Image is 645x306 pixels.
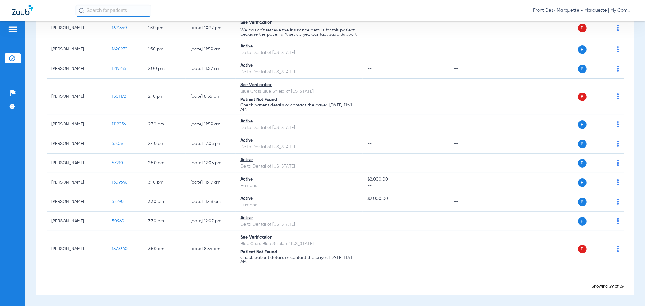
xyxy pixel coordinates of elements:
[367,122,372,126] span: --
[112,200,124,204] span: 52290
[533,8,633,14] span: Front Desk Marquette - Marquette | My Community Dental Centers
[143,115,186,134] td: 2:30 PM
[240,144,358,150] div: Delta Dental of [US_STATE]
[240,157,358,163] div: Active
[143,16,186,40] td: 1:30 PM
[367,196,444,202] span: $2,000.00
[240,250,277,254] span: Patient Not Found
[617,160,619,166] img: group-dot-blue.svg
[240,20,358,26] div: See Verification
[367,183,444,189] span: --
[240,118,358,125] div: Active
[47,154,107,173] td: [PERSON_NAME]
[617,93,619,99] img: group-dot-blue.svg
[186,134,236,154] td: [DATE] 12:03 PM
[240,69,358,75] div: Delta Dental of [US_STATE]
[617,46,619,52] img: group-dot-blue.svg
[449,59,490,79] td: --
[578,65,587,73] span: P
[143,154,186,173] td: 2:50 PM
[143,192,186,212] td: 3:30 PM
[367,176,444,183] span: $2,000.00
[449,231,490,267] td: --
[617,218,619,224] img: group-dot-blue.svg
[186,79,236,115] td: [DATE] 8:55 AM
[112,47,128,51] span: 1620270
[186,192,236,212] td: [DATE] 11:48 AM
[143,173,186,192] td: 3:10 PM
[449,115,490,134] td: --
[240,103,358,112] p: Check patient details or contact the payer. [DATE] 11:41 AM.
[578,93,587,101] span: P
[367,47,372,51] span: --
[367,161,372,165] span: --
[12,5,33,15] img: Zuub Logo
[112,161,123,165] span: 53210
[617,246,619,252] img: group-dot-blue.svg
[79,8,84,13] img: Search Icon
[240,234,358,241] div: See Verification
[186,16,236,40] td: [DATE] 10:27 PM
[47,212,107,231] td: [PERSON_NAME]
[240,50,358,56] div: Delta Dental of [US_STATE]
[578,24,587,32] span: P
[240,98,277,102] span: Patient Not Found
[143,59,186,79] td: 2:00 PM
[47,134,107,154] td: [PERSON_NAME]
[240,176,358,183] div: Active
[240,221,358,228] div: Delta Dental of [US_STATE]
[617,179,619,185] img: group-dot-blue.svg
[47,59,107,79] td: [PERSON_NAME]
[143,134,186,154] td: 2:40 PM
[143,40,186,59] td: 1:30 PM
[143,212,186,231] td: 3:30 PM
[449,212,490,231] td: --
[240,43,358,50] div: Active
[578,217,587,226] span: P
[240,202,358,208] div: Humana
[186,115,236,134] td: [DATE] 11:59 AM
[47,231,107,267] td: [PERSON_NAME]
[449,154,490,173] td: --
[240,241,358,247] div: Blue Cross Blue Shield of [US_STATE]
[591,284,624,288] span: Showing 29 of 29
[367,67,372,71] span: --
[186,40,236,59] td: [DATE] 11:59 AM
[449,173,490,192] td: --
[186,173,236,192] td: [DATE] 11:47 AM
[367,219,372,223] span: --
[615,277,645,306] iframe: Chat Widget
[578,120,587,129] span: P
[449,192,490,212] td: --
[240,63,358,69] div: Active
[112,180,128,184] span: 1309646
[112,219,124,223] span: 50960
[186,154,236,173] td: [DATE] 12:06 PM
[47,173,107,192] td: [PERSON_NAME]
[617,25,619,31] img: group-dot-blue.svg
[47,79,107,115] td: [PERSON_NAME]
[578,245,587,253] span: P
[112,247,128,251] span: 1573640
[578,178,587,187] span: P
[578,140,587,148] span: P
[240,215,358,221] div: Active
[186,212,236,231] td: [DATE] 12:07 PM
[240,183,358,189] div: Humana
[240,138,358,144] div: Active
[449,79,490,115] td: --
[617,66,619,72] img: group-dot-blue.svg
[240,125,358,131] div: Delta Dental of [US_STATE]
[112,94,126,99] span: 1501172
[240,88,358,95] div: Blue Cross Blue Shield of [US_STATE]
[367,247,372,251] span: --
[47,192,107,212] td: [PERSON_NAME]
[449,40,490,59] td: --
[8,26,18,33] img: hamburger-icon
[240,28,358,37] p: We couldn’t retrieve the insurance details for this patient because the payer isn’t set up yet. C...
[617,121,619,127] img: group-dot-blue.svg
[186,231,236,267] td: [DATE] 8:54 AM
[240,196,358,202] div: Active
[112,142,124,146] span: 53037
